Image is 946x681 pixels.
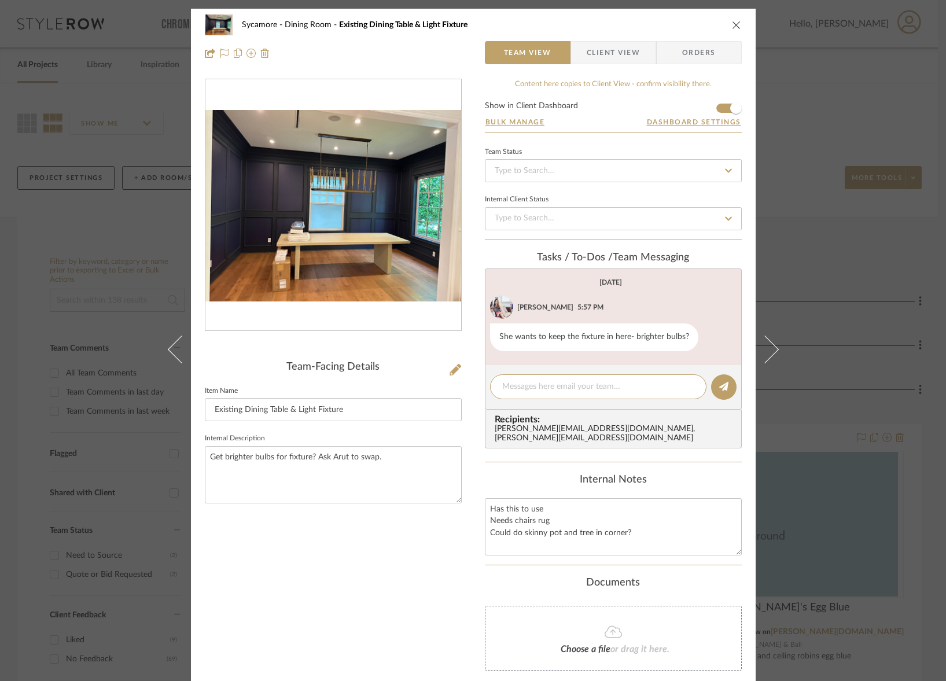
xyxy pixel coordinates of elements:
div: [PERSON_NAME] [517,302,573,312]
div: team Messaging [485,252,742,264]
div: Team Status [485,149,522,155]
div: 5:57 PM [577,302,603,312]
span: Existing Dining Table & Light Fixture [339,21,468,29]
label: Item Name [205,388,238,394]
div: Content here copies to Client View - confirm visibility there. [485,79,742,90]
span: Tasks / To-Dos / [537,252,613,263]
span: Choose a file [561,645,610,654]
input: Type to Search… [485,207,742,230]
span: Client View [587,41,640,64]
span: Orders [669,41,728,64]
span: Dining Room [285,21,339,29]
div: 0 [205,110,461,301]
div: [PERSON_NAME][EMAIL_ADDRESS][DOMAIN_NAME] , [PERSON_NAME][EMAIL_ADDRESS][DOMAIN_NAME] [495,425,737,443]
input: Type to Search… [485,159,742,182]
button: Bulk Manage [485,117,546,127]
div: Internal Notes [485,474,742,487]
div: [DATE] [599,278,622,286]
button: Dashboard Settings [646,117,742,127]
input: Enter Item Name [205,398,462,421]
img: Remove from project [260,49,270,58]
img: 443c1879-fc31-41c6-898d-8c8e9b8df45c.jpg [490,296,513,319]
label: Internal Description [205,436,265,441]
span: Team View [504,41,551,64]
img: f8fb2774-9a80-4c6f-9ac6-296ef879d34b_436x436.jpg [205,110,461,301]
span: Recipients: [495,414,737,425]
div: She wants to keep the fixture in here- brighter bulbs? [490,323,698,351]
img: f8fb2774-9a80-4c6f-9ac6-296ef879d34b_48x40.jpg [205,13,233,36]
div: Internal Client Status [485,197,549,203]
button: close [731,20,742,30]
span: or drag it here. [610,645,669,654]
div: Documents [485,577,742,590]
span: Sycamore [242,21,285,29]
div: Team-Facing Details [205,361,462,374]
